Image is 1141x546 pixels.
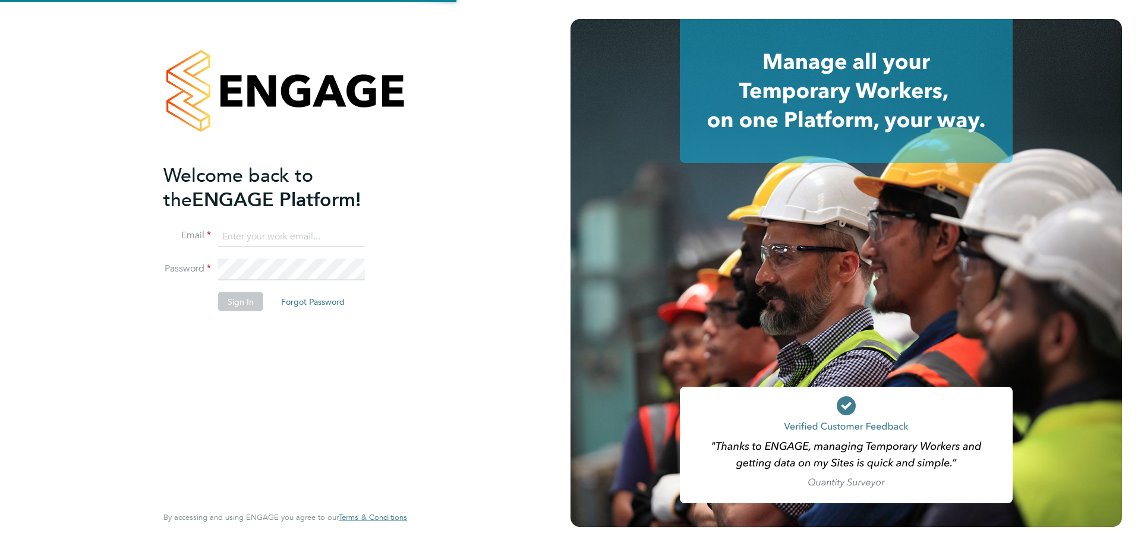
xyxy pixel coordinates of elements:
label: Password [163,263,211,275]
span: Welcome back to the [163,163,313,211]
span: Terms & Conditions [339,512,407,522]
input: Enter your work email... [218,226,365,247]
button: Sign In [218,292,263,311]
span: By accessing and using ENGAGE you agree to our [163,512,407,522]
h2: ENGAGE Platform! [163,163,395,212]
a: Terms & Conditions [339,513,407,522]
button: Forgot Password [272,292,354,311]
label: Email [163,229,211,242]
